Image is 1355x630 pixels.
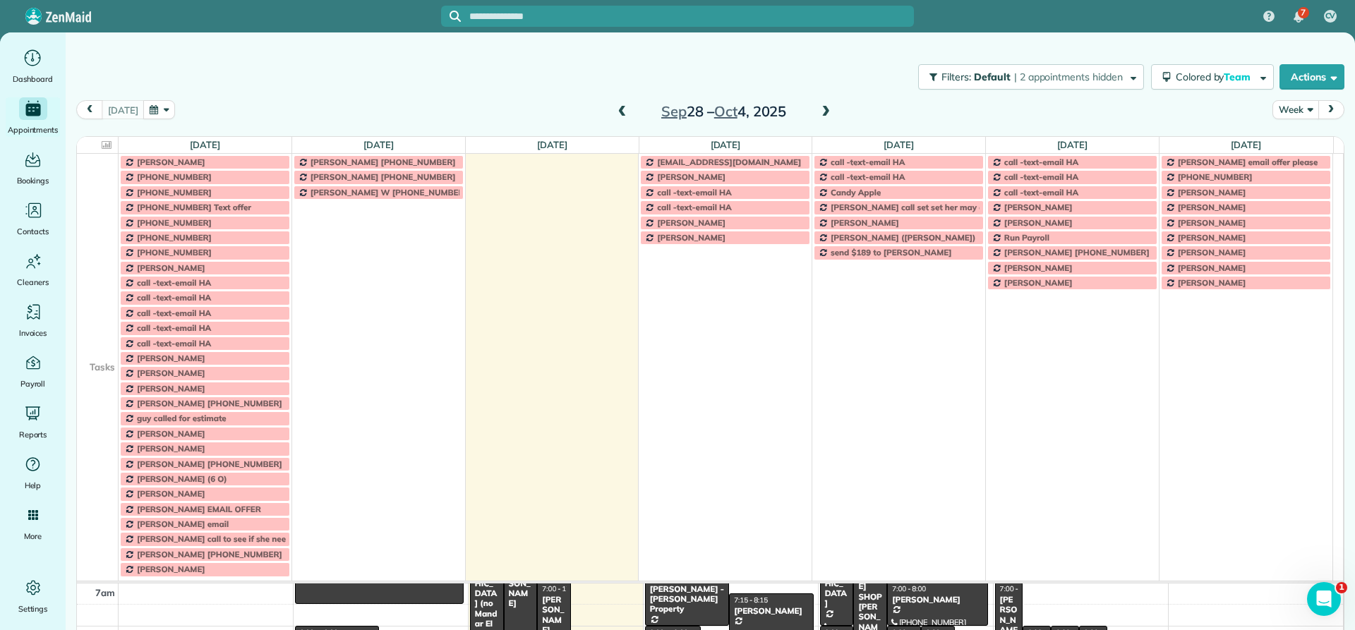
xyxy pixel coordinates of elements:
span: [PERSON_NAME] [PHONE_NUMBER] [137,549,282,559]
span: More [24,529,42,543]
span: CV [1325,11,1336,22]
button: next [1318,100,1344,119]
div: [PERSON_NAME] [891,595,984,605]
span: Candy Apple [831,187,881,198]
span: Settings [18,602,48,616]
a: Cleaners [6,250,60,289]
span: Appointments [8,123,59,137]
div: [PERSON_NAME] [733,606,809,616]
span: [PERSON_NAME] (6 O) [137,473,227,484]
a: Invoices [6,301,60,340]
span: [PERSON_NAME] [1004,262,1073,273]
span: call -text-email HA [137,292,211,303]
span: [PERSON_NAME] [657,217,725,228]
span: call -text-email HA [1004,157,1078,167]
span: call -text-email HA [831,157,905,167]
span: 7:00 - 9:30 [1000,584,1034,593]
span: [PHONE_NUMBER] [137,187,212,198]
span: | 2 appointments hidden [1014,71,1123,83]
span: Colored by [1176,71,1255,83]
a: [DATE] [884,139,914,150]
span: 7:00 - 8:00 [892,584,926,593]
span: [PERSON_NAME] [137,443,205,454]
span: call -text-email HA [1004,187,1078,198]
span: [PERSON_NAME] [137,488,205,499]
span: [PERSON_NAME] email [137,519,229,529]
span: call -text-email HA [657,202,731,212]
span: [PERSON_NAME] [137,564,205,574]
a: [DATE] [1057,139,1088,150]
a: [DATE] [537,139,567,150]
button: Colored byTeam [1151,64,1274,90]
a: Bookings [6,148,60,188]
span: [PERSON_NAME] [PHONE_NUMBER] [311,171,456,182]
span: Oct [714,102,737,120]
button: Actions [1279,64,1344,90]
span: [PERSON_NAME] [137,383,205,394]
span: [PERSON_NAME] [PHONE_NUMBER] [137,459,282,469]
a: Help [6,453,60,492]
span: [PERSON_NAME] call to see if she needs service [137,533,325,544]
span: [PERSON_NAME] ([PERSON_NAME]) [831,232,975,243]
span: Run Payroll [1004,232,1049,243]
h2: 28 – 4, 2025 [636,104,812,119]
span: 7:00 - 12:00 [542,584,580,593]
span: [PERSON_NAME] [137,353,205,363]
span: 7am [95,587,115,598]
div: [PERSON_NAME] - [PERSON_NAME] Property [649,584,725,614]
a: Payroll [6,351,60,391]
a: Appointments [6,97,60,137]
a: [DATE] [711,139,741,150]
span: Filters: [941,71,971,83]
span: Team [1224,71,1253,83]
span: [PERSON_NAME] [1004,277,1073,288]
span: Invoices [19,326,47,340]
span: [EMAIL_ADDRESS][DOMAIN_NAME] [657,157,801,167]
span: [PERSON_NAME] [PHONE_NUMBER] [137,398,282,408]
span: 1 [1336,582,1347,593]
span: [PHONE_NUMBER] [1178,171,1253,182]
span: call -text-email HA [137,277,211,288]
span: [PERSON_NAME] [PHONE_NUMBER] [1004,247,1150,258]
button: Filters: Default | 2 appointments hidden [918,64,1143,90]
span: [PERSON_NAME] [1178,217,1246,228]
span: send $189 to [PERSON_NAME] [831,247,951,258]
span: [PERSON_NAME] [137,262,205,273]
span: call -text-email HA [137,322,211,333]
a: [DATE] [190,139,220,150]
span: [PHONE_NUMBER] [137,171,212,182]
span: Sep [661,102,687,120]
span: call -text-email HA [137,338,211,349]
a: [DATE] [363,139,394,150]
span: [PERSON_NAME] [1004,217,1073,228]
span: 7 [1301,7,1306,18]
span: [PHONE_NUMBER] [137,232,212,243]
span: [PERSON_NAME] [831,217,899,228]
span: [PERSON_NAME] email offer please [1178,157,1318,167]
button: Focus search [441,11,461,22]
span: call -text-email HA [137,308,211,318]
span: [PERSON_NAME] [657,232,725,243]
span: [PERSON_NAME] [657,171,725,182]
span: [PERSON_NAME] [137,157,205,167]
span: call -text-email HA [1004,171,1078,182]
span: [PERSON_NAME] [1178,247,1246,258]
a: Filters: Default | 2 appointments hidden [911,64,1143,90]
span: [PERSON_NAME] [PHONE_NUMBER] [311,157,456,167]
span: [PERSON_NAME] [137,428,205,439]
span: Payroll [20,377,46,391]
a: Contacts [6,199,60,238]
span: [PERSON_NAME] EMAIL OFFER [137,504,261,514]
button: Week [1272,100,1318,119]
a: [DATE] [1231,139,1261,150]
span: [PERSON_NAME] call set set her may ap [831,202,989,212]
a: Reports [6,402,60,442]
span: call -text-email HA [831,171,905,182]
span: Reports [19,428,47,442]
span: [PERSON_NAME] W [PHONE_NUMBER] call [311,187,483,198]
button: [DATE] [102,100,144,119]
a: Dashboard [6,47,60,86]
span: Help [25,478,42,492]
span: Cleaners [17,275,49,289]
span: [PHONE_NUMBER] Text offer [137,202,251,212]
